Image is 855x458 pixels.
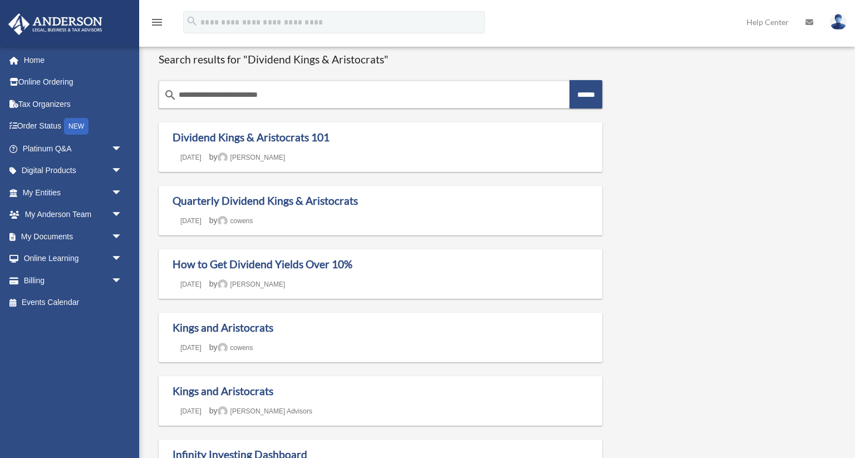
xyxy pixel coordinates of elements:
[218,407,312,415] a: [PERSON_NAME] Advisors
[218,217,253,225] a: cowens
[111,269,134,292] span: arrow_drop_down
[173,154,209,161] a: [DATE]
[173,217,209,225] a: [DATE]
[8,71,139,93] a: Online Ordering
[173,407,209,415] a: [DATE]
[8,181,139,204] a: My Entitiesarrow_drop_down
[173,321,273,334] a: Kings and Aristocrats
[186,15,198,27] i: search
[5,13,106,35] img: Anderson Advisors Platinum Portal
[111,181,134,204] span: arrow_drop_down
[8,115,139,138] a: Order StatusNEW
[111,160,134,183] span: arrow_drop_down
[173,258,352,270] a: How to Get Dividend Yields Over 10%
[64,118,89,135] div: NEW
[8,204,139,226] a: My Anderson Teamarrow_drop_down
[164,88,177,102] i: search
[111,225,134,248] span: arrow_drop_down
[209,406,312,415] span: by
[218,344,253,352] a: cowens
[8,49,134,71] a: Home
[8,269,139,292] a: Billingarrow_drop_down
[159,53,602,67] h1: Search results for "Dividend Kings & Aristocrats"
[209,343,253,352] span: by
[173,385,273,397] a: Kings and Aristocrats
[111,137,134,160] span: arrow_drop_down
[8,292,139,314] a: Events Calendar
[111,204,134,226] span: arrow_drop_down
[8,248,139,270] a: Online Learningarrow_drop_down
[218,280,286,288] a: [PERSON_NAME]
[209,152,286,161] span: by
[111,248,134,270] span: arrow_drop_down
[8,225,139,248] a: My Documentsarrow_drop_down
[830,14,847,30] img: User Pic
[173,131,330,144] a: Dividend Kings & Aristocrats 101
[150,16,164,29] i: menu
[209,216,253,225] span: by
[218,154,286,161] a: [PERSON_NAME]
[173,280,209,288] a: [DATE]
[173,344,209,352] a: [DATE]
[8,160,139,182] a: Digital Productsarrow_drop_down
[173,194,358,207] a: Quarterly Dividend Kings & Aristocrats
[150,19,164,29] a: menu
[8,93,139,115] a: Tax Organizers
[8,137,139,160] a: Platinum Q&Aarrow_drop_down
[209,279,286,288] span: by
